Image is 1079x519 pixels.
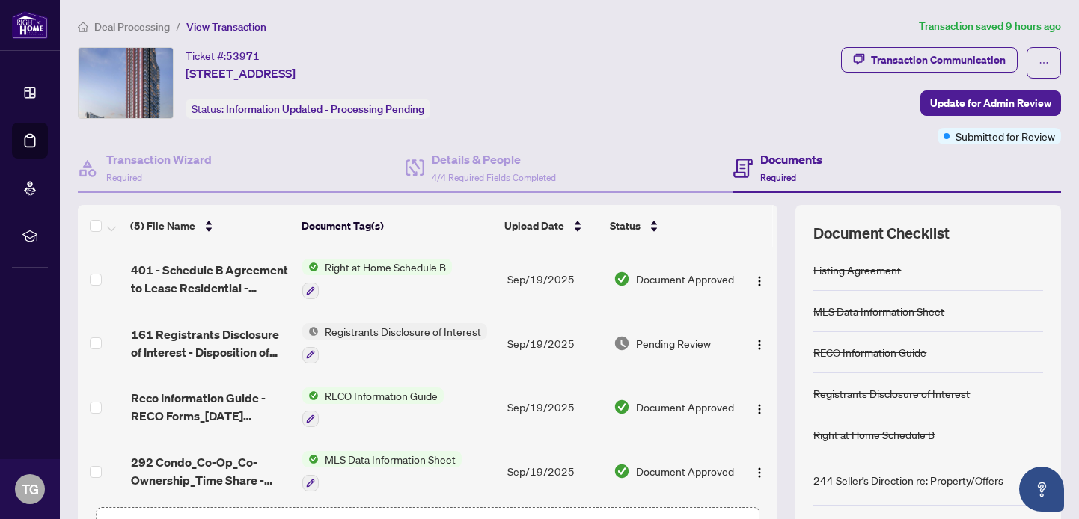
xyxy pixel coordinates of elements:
[614,335,630,351] img: Document Status
[636,463,734,479] span: Document Approved
[636,335,711,351] span: Pending Review
[186,64,296,82] span: [STREET_ADDRESS]
[302,451,462,491] button: Status IconMLS Data Information Sheet
[106,172,142,183] span: Required
[813,303,944,319] div: MLS Data Information Sheet
[319,387,444,404] span: RECO Information Guide
[12,11,48,39] img: logo
[432,150,556,168] h4: Details & People
[614,463,630,479] img: Document Status
[226,102,424,116] span: Information Updated - Processing Pending
[813,223,950,244] span: Document Checklist
[748,459,771,483] button: Logo
[813,426,935,443] div: Right at Home Schedule B
[319,259,452,275] span: Right at Home Schedule B
[131,325,290,361] span: 161 Registrants Disclosure of Interest - Disposition of Property - PropTx-OREA_[DATE] 17_16_41.pdf
[432,172,556,183] span: 4/4 Required Fields Completed
[302,451,319,467] img: Status Icon
[124,205,296,247] th: (5) File Name
[94,20,170,34] span: Deal Processing
[813,472,1003,488] div: 244 Seller’s Direction re: Property/Offers
[636,271,734,287] span: Document Approved
[176,18,180,35] li: /
[760,172,796,183] span: Required
[501,375,608,440] td: Sep/19/2025
[302,259,319,275] img: Status Icon
[930,91,1051,115] span: Update for Admin Review
[302,259,452,299] button: Status IconRight at Home Schedule B
[813,344,926,360] div: RECO Information Guide
[760,150,822,168] h4: Documents
[841,47,1018,73] button: Transaction Communication
[614,271,630,287] img: Document Status
[813,385,970,402] div: Registrants Disclosure of Interest
[131,389,290,425] span: Reco Information Guide - RECO Forms_[DATE] 17_16_38.pdf
[302,323,487,363] button: Status IconRegistrants Disclosure of Interest
[956,128,1055,144] span: Submitted for Review
[302,323,319,340] img: Status Icon
[754,403,765,415] img: Logo
[636,399,734,415] span: Document Approved
[504,218,564,234] span: Upload Date
[130,218,195,234] span: (5) File Name
[131,453,290,489] span: 292 Condo_Co-Op_Co-Ownership_Time Share - Lease_Sub-Lease MLS Data Information Form - PropTx-OREA...
[186,20,266,34] span: View Transaction
[501,247,608,311] td: Sep/19/2025
[1039,58,1049,68] span: ellipsis
[920,90,1061,116] button: Update for Admin Review
[498,205,604,247] th: Upload Date
[501,311,608,375] td: Sep/19/2025
[186,47,260,64] div: Ticket #:
[186,99,430,119] div: Status:
[296,205,498,247] th: Document Tag(s)
[748,395,771,419] button: Logo
[319,451,462,467] span: MLS Data Information Sheet
[131,261,290,297] span: 401 - Schedule B Agreement to Lease Residential - Revised [DATE] copy 2.pdf
[79,48,173,118] img: IMG-C12398038_1.jpg
[302,387,444,428] button: Status IconRECO Information Guide
[604,205,736,247] th: Status
[754,275,765,287] img: Logo
[754,467,765,479] img: Logo
[226,49,260,63] span: 53971
[754,339,765,351] img: Logo
[501,439,608,503] td: Sep/19/2025
[610,218,641,234] span: Status
[319,323,487,340] span: Registrants Disclosure of Interest
[748,267,771,291] button: Logo
[1019,467,1064,512] button: Open asap
[748,331,771,355] button: Logo
[871,48,1006,72] div: Transaction Communication
[106,150,212,168] h4: Transaction Wizard
[813,262,901,278] div: Listing Agreement
[22,479,39,500] span: TG
[919,18,1061,35] article: Transaction saved 9 hours ago
[78,22,88,32] span: home
[614,399,630,415] img: Document Status
[302,387,319,404] img: Status Icon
